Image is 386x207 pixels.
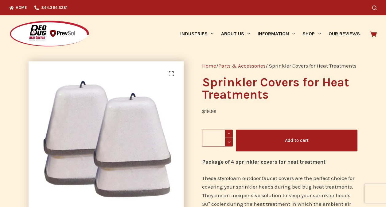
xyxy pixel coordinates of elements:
nav: Breadcrumb [202,61,357,70]
a: Information [254,15,299,52]
strong: Package of 4 sprinkler covers for heat treatment [202,159,326,165]
a: About Us [217,15,254,52]
span: $ [202,108,205,114]
a: Our Reviews [325,15,364,52]
button: Search [372,6,377,10]
a: Four styrofoam sprinkler head covers [29,136,186,143]
a: Home [202,63,216,69]
button: Add to cart [236,130,357,151]
a: Industries [176,15,217,52]
h1: Sprinkler Covers for Heat Treatments [202,76,357,101]
img: Prevsol/Bed Bug Heat Doctor [9,20,90,48]
a: View full-screen image gallery [165,68,177,80]
a: Parts & Accessories [218,63,266,69]
input: Product quantity [202,130,233,146]
bdi: 19.99 [202,108,216,114]
a: Shop [299,15,325,52]
nav: Primary [176,15,364,52]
